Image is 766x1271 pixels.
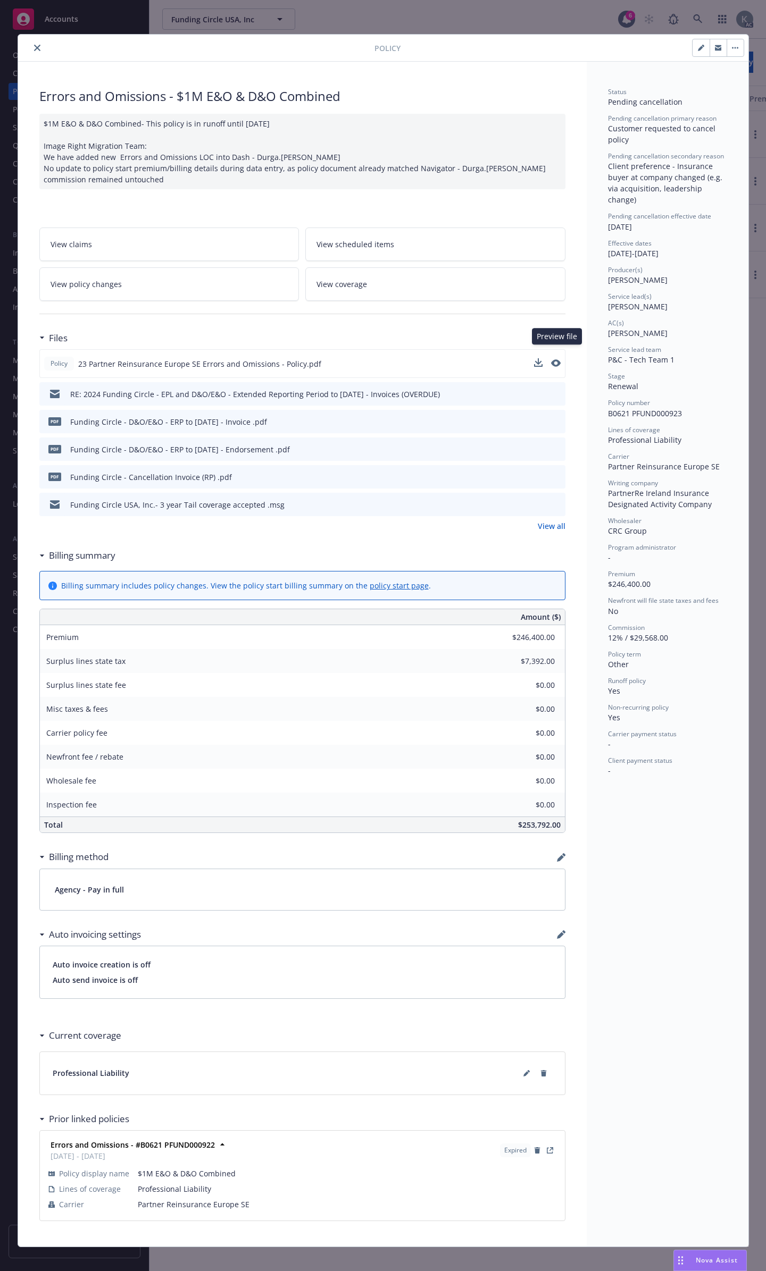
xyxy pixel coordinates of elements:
input: 0.00 [492,773,561,789]
h3: Prior linked policies [49,1112,129,1126]
button: close [31,41,44,54]
span: Expired [504,1146,527,1155]
span: - [608,552,611,562]
div: Billing summary includes policy changes. View the policy start billing summary on the . [61,580,431,591]
span: Partner Reinsurance Europe SE [138,1199,556,1210]
span: Pending cancellation effective date [608,212,711,221]
div: Errors and Omissions - $1M E&O & D&O Combined [39,87,565,105]
span: $253,792.00 [518,820,561,830]
input: 0.00 [492,797,561,813]
span: Commission [608,623,645,632]
span: No [608,606,618,616]
div: Billing summary [39,549,115,562]
span: Premium [46,632,79,642]
span: Auto invoice creation is off [53,959,552,970]
span: Customer requested to cancel policy [608,123,718,145]
span: Inspection fee [46,799,97,810]
button: Nova Assist [673,1250,747,1271]
button: download file [535,444,543,455]
input: 0.00 [492,701,561,717]
span: Amount ($) [521,611,561,622]
span: Pending cancellation primary reason [608,114,717,123]
span: Service lead team [608,345,661,354]
span: - [608,739,611,749]
span: Client payment status [608,756,672,765]
span: Effective dates [608,239,652,248]
span: Policy number [608,398,650,407]
div: [DATE] - [DATE] [608,239,727,259]
span: pdf [48,445,61,453]
span: - [608,765,611,776]
a: View Policy [544,1144,556,1157]
button: preview file [552,416,561,427]
span: View policy changes [51,279,122,290]
input: 0.00 [492,749,561,765]
span: Premium [608,569,635,578]
div: Funding Circle - Cancellation Invoice (RP) .pdf [70,472,232,483]
div: Funding Circle - D&O/E&O - ERP to [DATE] - Invoice .pdf [70,416,267,427]
span: Professional Liability [608,435,681,445]
div: Drag to move [674,1250,687,1270]
h3: Billing summary [49,549,115,562]
span: Carrier payment status [608,729,677,738]
span: [DATE] - [DATE] [51,1150,215,1161]
span: Policy [48,359,70,368]
span: 23 Partner Reinsurance Europe SE Errors and Omissions - Policy.pdf [78,358,321,369]
span: View scheduled items [317,239,394,250]
span: [PERSON_NAME] [608,328,668,338]
span: Other [608,659,629,669]
input: 0.00 [492,629,561,645]
span: Renewal [608,381,638,391]
span: Program administrator [608,543,676,552]
div: Billing method [39,850,109,864]
div: RE: 2024 Funding Circle - EPL and D&O/E&O - Extended Reporting Period to [DATE] - Invoices (OVERDUE) [70,389,440,400]
input: 0.00 [492,725,561,741]
span: pdf [48,473,61,481]
span: Lines of coverage [608,425,660,434]
span: Wholesale fee [46,776,96,786]
h3: Billing method [49,850,109,864]
span: [PERSON_NAME] [608,301,668,312]
div: $1M E&O & D&O Combined- This policy is in runoff until [DATE] Image Right Migration Team: We have... [39,114,565,189]
a: View scheduled items [305,228,565,261]
span: Professional Liability [138,1183,556,1194]
span: $246,400.00 [608,579,651,589]
span: View coverage [317,279,367,290]
span: B0621 PFUND000923 [608,408,682,418]
span: Newfront will file state taxes and fees [608,596,719,605]
span: Professional Liability [53,1067,129,1079]
button: download file [535,389,543,400]
span: Client preference - Insurance buyer at company changed (e.g. via acquisition, leadership change) [608,161,725,205]
button: preview file [552,499,561,510]
h3: Current coverage [49,1029,121,1042]
div: Funding Circle - D&O/E&O - ERP to [DATE] - Endorsement .pdf [70,444,290,455]
span: Lines of coverage [59,1183,121,1194]
span: Service lead(s) [608,292,652,301]
button: preview file [552,444,561,455]
button: preview file [551,358,561,369]
span: [DATE] [608,222,632,232]
button: download file [534,358,543,367]
span: CRC Group [608,526,647,536]
span: Policy display name [59,1168,129,1179]
span: Partner Reinsurance Europe SE [608,461,720,472]
div: Agency - Pay in full [40,869,565,910]
a: View policy changes [39,267,299,301]
span: PartnerRe Ireland Insurance Designated Activity Company [608,488,712,509]
span: View claims [51,239,92,250]
span: Carrier [608,452,629,461]
span: Yes [608,686,620,696]
span: pdf [48,417,61,425]
a: View all [538,520,565,532]
span: Auto send invoice is off [53,974,552,986]
span: 12% / $29,568.00 [608,633,668,643]
span: Misc taxes & fees [46,704,108,714]
span: Policy [374,43,401,54]
span: Pending cancellation secondary reason [608,151,724,161]
button: download file [535,416,543,427]
div: Prior linked policies [39,1112,129,1126]
span: Surplus lines state tax [46,656,126,666]
span: Nova Assist [696,1256,738,1265]
span: Status [608,87,627,96]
